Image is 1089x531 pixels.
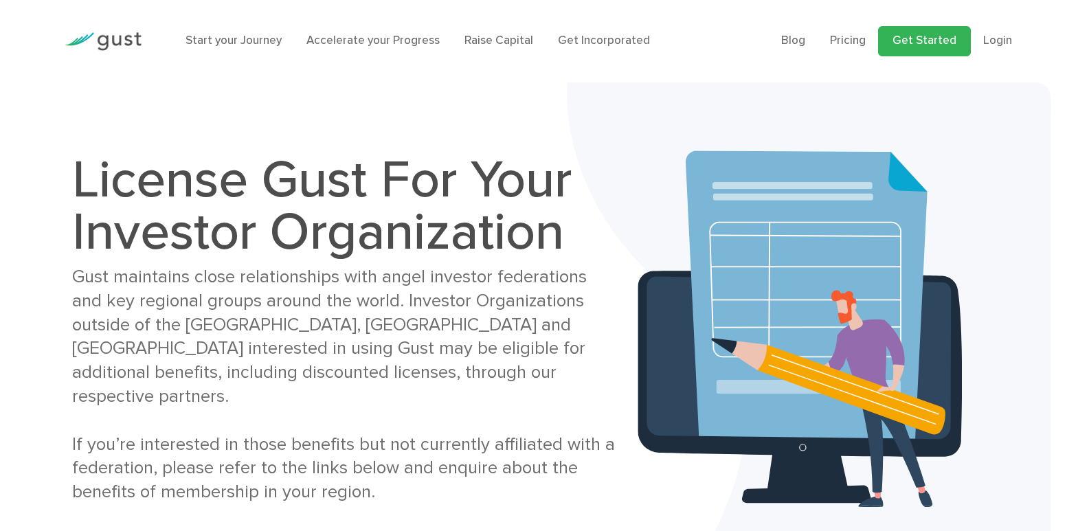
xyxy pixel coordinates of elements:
[558,34,650,47] a: Get Incorporated
[306,34,440,47] a: Accelerate your Progress
[65,32,142,51] img: Gust Logo
[464,34,533,47] a: Raise Capital
[878,26,971,56] a: Get Started
[186,34,282,47] a: Start your Journey
[72,265,615,504] div: Gust maintains close relationships with angel investor federations and key regional groups around...
[983,34,1012,47] a: Login
[830,34,866,47] a: Pricing
[781,34,805,47] a: Blog
[72,154,615,258] h1: License Gust For Your Investor Organization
